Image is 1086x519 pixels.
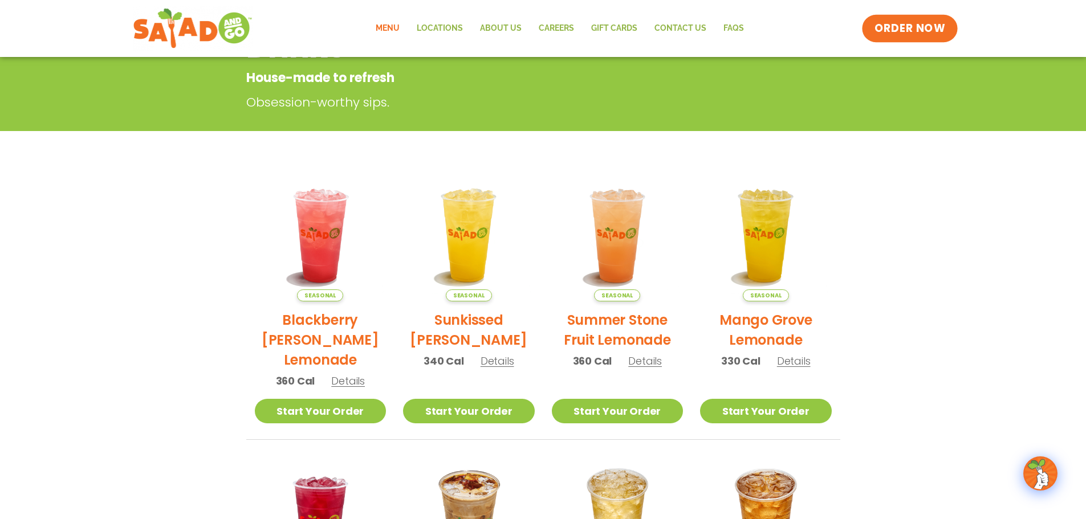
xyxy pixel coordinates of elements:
span: Seasonal [743,289,789,301]
h2: Summer Stone Fruit Lemonade [552,310,684,350]
span: Seasonal [446,289,492,301]
span: 340 Cal [424,353,464,369]
img: Product photo for Blackberry Bramble Lemonade [255,170,387,301]
span: 360 Cal [276,373,315,389]
span: ORDER NOW [875,21,945,36]
span: 330 Cal [721,353,760,369]
img: Product photo for Sunkissed Yuzu Lemonade [403,170,535,301]
span: Seasonal [297,289,343,301]
a: FAQs [715,15,753,42]
img: Product photo for Summer Stone Fruit Lemonade [552,170,684,301]
h2: Blackberry [PERSON_NAME] Lemonade [255,310,387,370]
img: new-SAG-logo-768×292 [133,6,253,51]
nav: Menu [367,15,753,42]
a: Menu [367,15,408,42]
img: Product photo for Mango Grove Lemonade [700,170,832,301]
a: Start Your Order [552,399,684,423]
a: GIFT CARDS [583,15,646,42]
span: Details [331,374,365,388]
a: ORDER NOW [862,15,958,42]
a: Start Your Order [700,399,832,423]
p: House-made to refresh [246,68,749,87]
a: Start Your Order [255,399,387,423]
p: Obsession-worthy sips. [246,93,754,112]
a: Contact Us [646,15,715,42]
span: Details [628,354,662,368]
h2: Sunkissed [PERSON_NAME] [403,310,535,350]
a: Careers [530,15,583,42]
a: Start Your Order [403,399,535,423]
span: Seasonal [594,289,640,301]
span: Details [481,354,514,368]
img: wpChatIcon [1024,457,1056,489]
a: Locations [408,15,471,42]
span: 360 Cal [573,353,612,369]
a: About Us [471,15,530,42]
span: Details [777,354,811,368]
h2: Mango Grove Lemonade [700,310,832,350]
